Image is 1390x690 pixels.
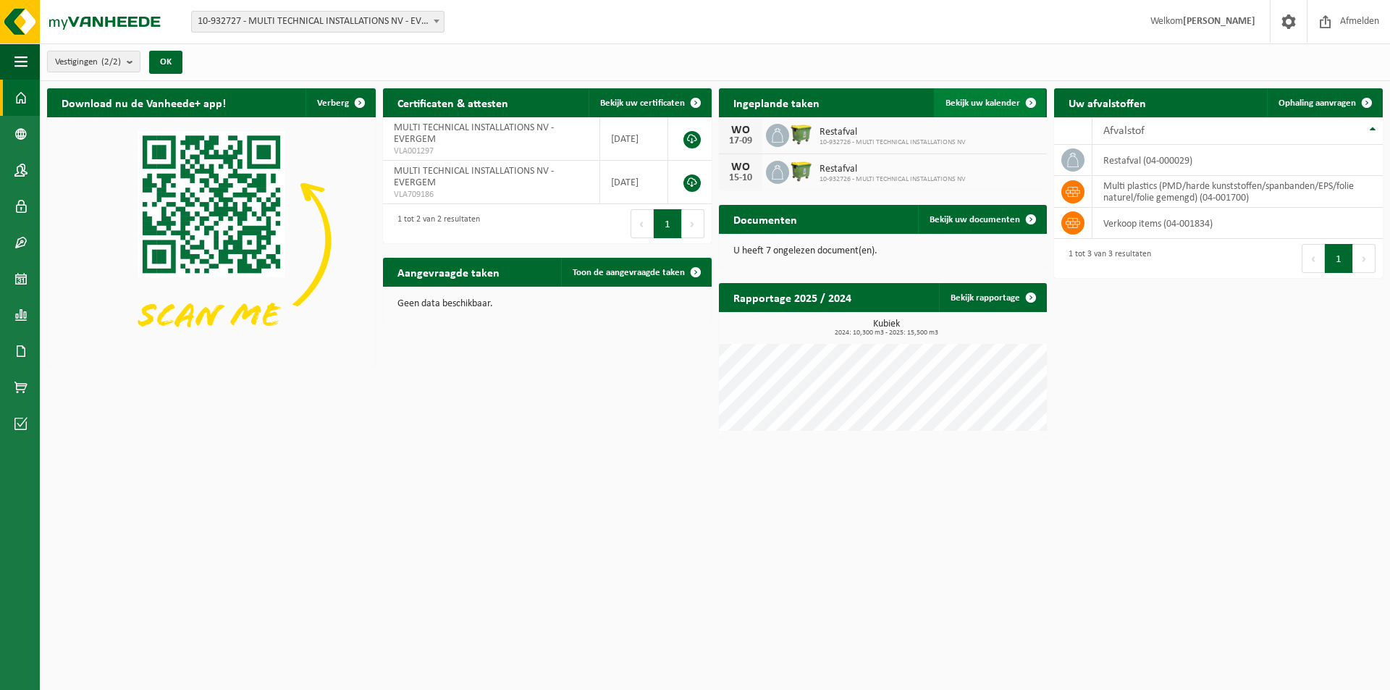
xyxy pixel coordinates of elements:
[719,88,834,117] h2: Ingeplande taken
[394,146,589,157] span: VLA001297
[600,161,668,204] td: [DATE]
[191,11,445,33] span: 10-932727 - MULTI TECHNICAL INSTALLATIONS NV - EVERGEM
[397,299,697,309] p: Geen data beschikbaar.
[733,246,1033,256] p: U heeft 7 ongelezen document(en).
[726,125,755,136] div: WO
[1103,125,1145,137] span: Afvalstof
[1267,88,1381,117] a: Ophaling aanvragen
[394,166,554,188] span: MULTI TECHNICAL INSTALLATIONS NV - EVERGEM
[934,88,1045,117] a: Bekijk uw kalender
[561,258,710,287] a: Toon de aangevraagde taken
[939,283,1045,312] a: Bekijk rapportage
[1054,88,1161,117] h2: Uw afvalstoffen
[719,283,866,311] h2: Rapportage 2025 / 2024
[820,127,966,138] span: Restafval
[945,98,1020,108] span: Bekijk uw kalender
[573,268,685,277] span: Toon de aangevraagde taken
[726,319,1048,337] h3: Kubiek
[1092,145,1383,176] td: restafval (04-000029)
[631,209,654,238] button: Previous
[1325,244,1353,273] button: 1
[726,136,755,146] div: 17-09
[394,189,589,201] span: VLA709186
[55,51,121,73] span: Vestigingen
[654,209,682,238] button: 1
[682,209,704,238] button: Next
[1183,16,1255,27] strong: [PERSON_NAME]
[918,205,1045,234] a: Bekijk uw documenten
[47,117,376,363] img: Download de VHEPlus App
[600,117,668,161] td: [DATE]
[317,98,349,108] span: Verberg
[589,88,710,117] a: Bekijk uw certificaten
[726,329,1048,337] span: 2024: 10,300 m3 - 2025: 15,500 m3
[101,57,121,67] count: (2/2)
[383,258,514,286] h2: Aangevraagde taken
[789,159,814,183] img: WB-1100-HPE-GN-50
[390,208,480,240] div: 1 tot 2 van 2 resultaten
[1279,98,1356,108] span: Ophaling aanvragen
[726,161,755,173] div: WO
[149,51,182,74] button: OK
[1092,176,1383,208] td: multi plastics (PMD/harde kunststoffen/spanbanden/EPS/folie naturel/folie gemengd) (04-001700)
[820,138,966,147] span: 10-932726 - MULTI TECHNICAL INSTALLATIONS NV
[789,122,814,146] img: WB-1100-HPE-GN-50
[394,122,554,145] span: MULTI TECHNICAL INSTALLATIONS NV - EVERGEM
[726,173,755,183] div: 15-10
[1302,244,1325,273] button: Previous
[192,12,444,32] span: 10-932727 - MULTI TECHNICAL INSTALLATIONS NV - EVERGEM
[600,98,685,108] span: Bekijk uw certificaten
[306,88,374,117] button: Verberg
[1092,208,1383,239] td: verkoop items (04-001834)
[820,175,966,184] span: 10-932726 - MULTI TECHNICAL INSTALLATIONS NV
[930,215,1020,224] span: Bekijk uw documenten
[47,88,240,117] h2: Download nu de Vanheede+ app!
[820,164,966,175] span: Restafval
[719,205,812,233] h2: Documenten
[383,88,523,117] h2: Certificaten & attesten
[1353,244,1376,273] button: Next
[1061,243,1151,274] div: 1 tot 3 van 3 resultaten
[47,51,140,72] button: Vestigingen(2/2)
